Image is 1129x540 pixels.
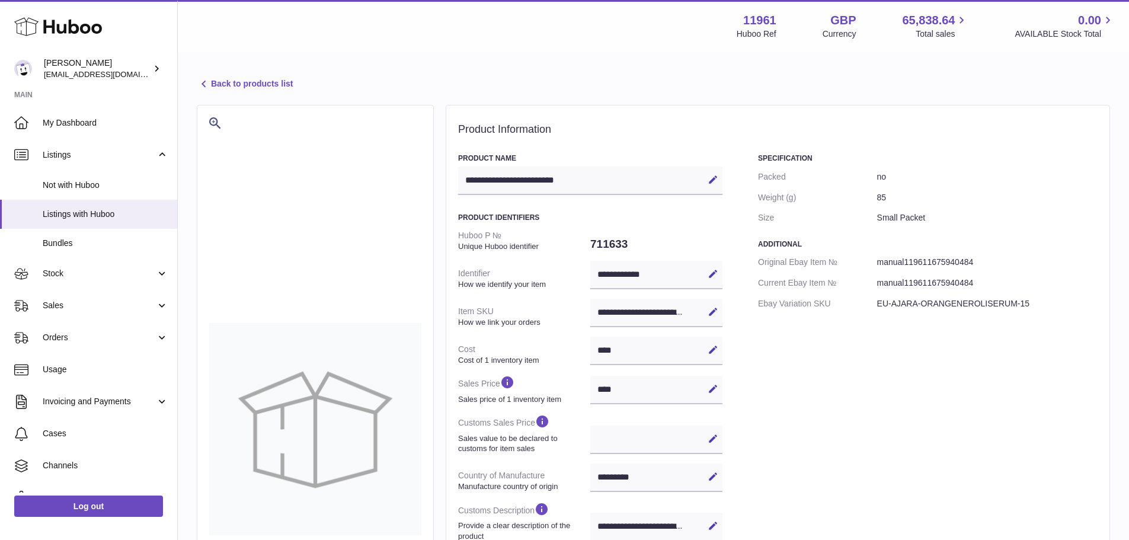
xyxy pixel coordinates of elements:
strong: Sales price of 1 inventory item [458,394,587,405]
span: Orders [43,332,156,343]
span: Listings with Huboo [43,209,168,220]
strong: Unique Huboo identifier [458,241,587,252]
dt: Weight (g) [758,187,877,208]
span: Channels [43,460,168,471]
span: AVAILABLE Stock Total [1015,28,1115,40]
dt: Identifier [458,263,590,294]
strong: How we identify your item [458,279,587,290]
span: Settings [43,492,168,503]
h3: Specification [758,154,1098,163]
span: Usage [43,364,168,375]
span: Invoicing and Payments [43,396,156,407]
dd: no [877,167,1098,187]
dt: Original Ebay Item № [758,252,877,273]
span: 0.00 [1078,12,1101,28]
a: 65,838.64 Total sales [902,12,968,40]
div: Huboo Ref [737,28,776,40]
a: Log out [14,496,163,517]
strong: GBP [830,12,856,28]
dd: 85 [877,187,1098,208]
dt: Huboo P № [458,225,590,256]
dd: manual119611675940484 [877,252,1098,273]
span: Listings [43,149,156,161]
dt: Country of Manufacture [458,465,590,496]
span: Total sales [916,28,968,40]
img: internalAdmin-11961@internal.huboo.com [14,60,32,78]
h3: Product Identifiers [458,213,722,222]
span: Stock [43,268,156,279]
span: Sales [43,300,156,311]
div: [PERSON_NAME] [44,57,151,80]
a: Back to products list [197,77,293,91]
dt: Cost [458,339,590,370]
strong: Manufacture country of origin [458,481,587,492]
dd: EU-AJARA-ORANGENEROLISERUM-15 [877,293,1098,314]
strong: Sales value to be declared to customs for item sales [458,433,587,454]
h3: Product Name [458,154,722,163]
dd: Small Packet [877,207,1098,228]
span: Bundles [43,238,168,249]
dt: Sales Price [458,370,590,409]
span: My Dashboard [43,117,168,129]
dt: Current Ebay Item № [758,273,877,293]
dt: Size [758,207,877,228]
h2: Product Information [458,123,1098,136]
strong: 11961 [743,12,776,28]
dt: Ebay Variation SKU [758,293,877,314]
dt: Item SKU [458,301,590,332]
dd: manual119611675940484 [877,273,1098,293]
strong: How we link your orders [458,317,587,328]
dt: Customs Sales Price [458,409,590,458]
span: 65,838.64 [902,12,955,28]
strong: Cost of 1 inventory item [458,355,587,366]
span: Not with Huboo [43,180,168,191]
img: no-photo-large.jpg [209,323,421,535]
h3: Additional [758,239,1098,249]
span: Cases [43,428,168,439]
span: [EMAIL_ADDRESS][DOMAIN_NAME] [44,69,174,79]
dt: Packed [758,167,877,187]
a: 0.00 AVAILABLE Stock Total [1015,12,1115,40]
div: Currency [823,28,856,40]
dd: 711633 [590,232,722,257]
